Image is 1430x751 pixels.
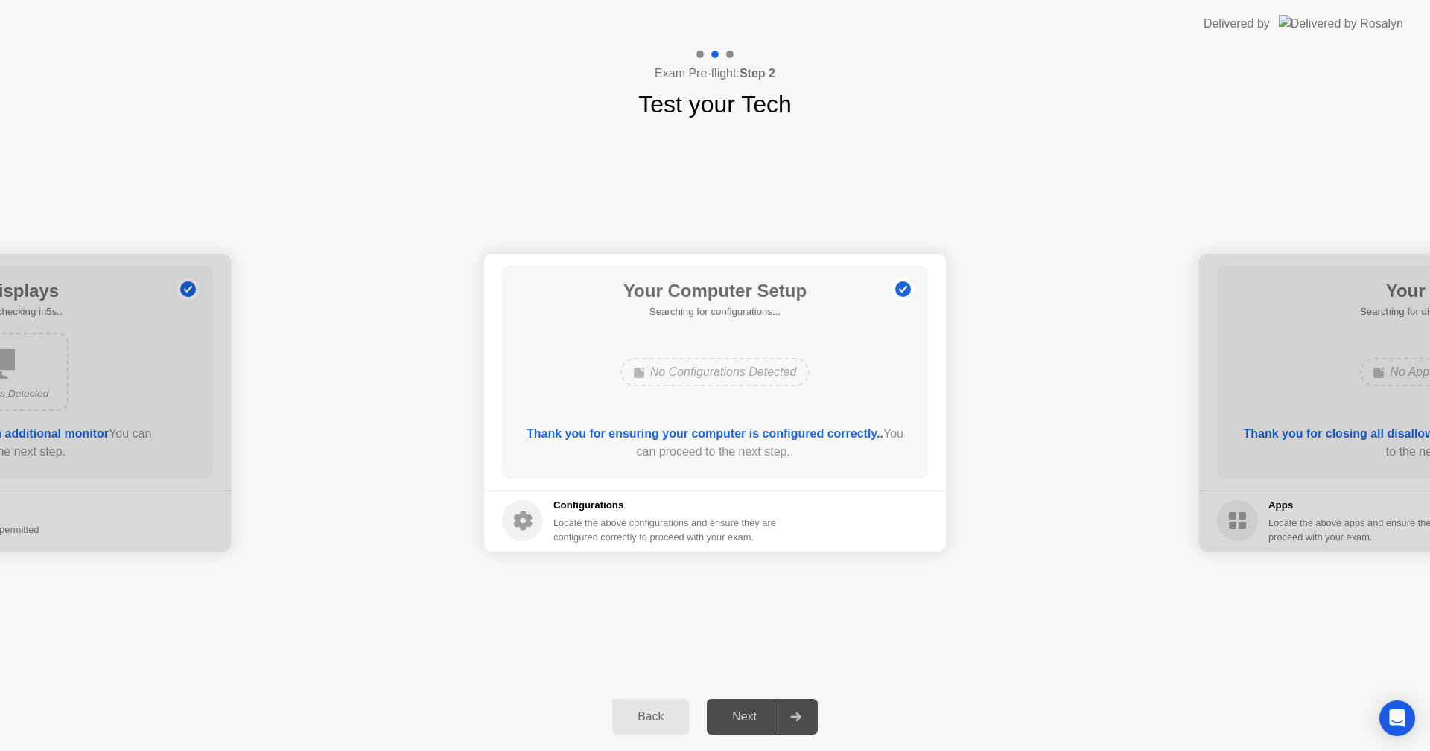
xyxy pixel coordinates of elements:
[612,699,689,735] button: Back
[1279,15,1403,32] img: Delivered by Rosalyn
[527,427,883,440] b: Thank you for ensuring your computer is configured correctly..
[655,65,775,83] h4: Exam Pre-flight:
[707,699,818,735] button: Next
[711,710,778,723] div: Next
[617,710,684,723] div: Back
[524,425,907,461] div: You can proceed to the next step..
[623,278,807,304] h1: Your Computer Setup
[623,304,807,319] h5: Searching for configurations...
[620,358,810,386] div: No Configurations Detected
[1379,700,1415,736] div: Open Intercom Messenger
[740,67,775,80] b: Step 2
[1204,15,1270,33] div: Delivered by
[638,86,792,122] h1: Test your Tech
[553,498,779,513] h5: Configurations
[553,516,779,544] div: Locate the above configurations and ensure they are configured correctly to proceed with your exam.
